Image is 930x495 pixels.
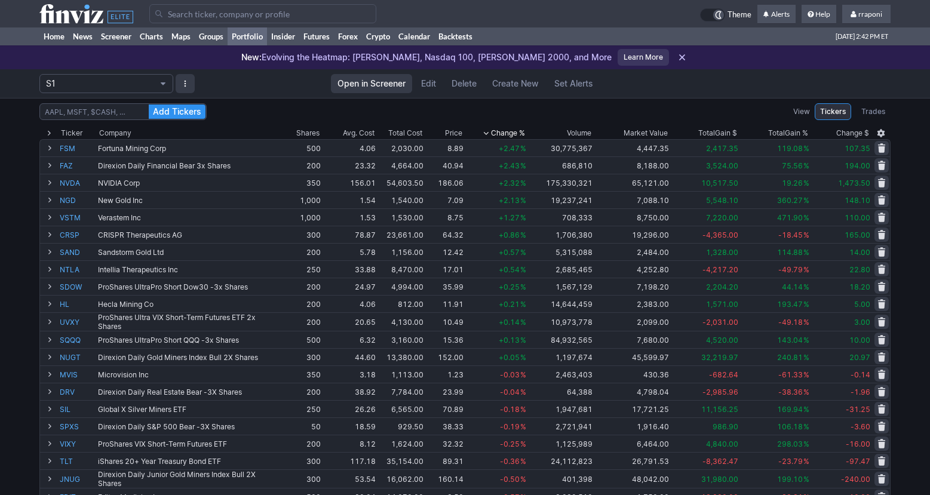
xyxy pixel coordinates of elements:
[279,156,322,174] td: 200
[61,127,82,139] div: Ticker
[782,282,803,291] span: 44.14
[700,8,751,21] a: Theme
[846,405,870,414] span: -31.25
[520,422,526,431] span: %
[99,127,131,139] div: Company
[60,435,96,452] a: VIXY
[520,336,526,345] span: %
[491,127,525,139] span: Change %
[594,243,670,260] td: 2,484.00
[296,127,320,139] div: Shares
[594,174,670,191] td: 65,121.00
[60,349,96,365] a: NUGT
[279,383,322,400] td: 200
[377,226,425,243] td: 23,661.00
[322,208,377,226] td: 1.53
[279,312,322,331] td: 200
[322,331,377,348] td: 6.32
[728,8,751,21] span: Theme
[777,196,803,205] span: 360.27
[706,300,738,309] span: 1,571.00
[39,27,69,45] a: Home
[228,27,267,45] a: Portfolio
[60,174,96,191] a: NVDA
[377,348,425,365] td: 13,380.00
[706,161,738,170] span: 3,524.00
[778,230,803,239] span: -18.45
[849,265,870,274] span: 22.80
[624,127,668,139] span: Market Value
[136,27,167,45] a: Charts
[782,179,803,187] span: 19.26
[778,370,803,379] span: -61.33
[861,106,885,118] span: Trades
[706,248,738,257] span: 1,328.00
[425,208,465,226] td: 8.75
[527,348,594,365] td: 1,197,674
[803,336,809,345] span: %
[425,226,465,243] td: 64.32
[803,144,809,153] span: %
[97,27,136,45] a: Screener
[802,5,836,24] a: Help
[241,51,612,63] p: Evolving the Heatmap: [PERSON_NAME], Nasdaq 100, [PERSON_NAME] 2000, and More
[98,405,278,414] div: Global X Silver Miners ETF
[702,388,738,396] span: -2,985.96
[98,388,278,396] div: Direxion Daily Real Estate Bear -3X Shares
[793,106,810,118] label: View
[60,192,96,208] a: NGD
[425,312,465,331] td: 10.49
[60,209,96,226] a: VSTM
[815,103,851,120] a: Tickers
[706,213,738,222] span: 7,220.00
[322,365,377,383] td: 3.18
[499,248,520,257] span: +0.57
[425,174,465,191] td: 186.06
[149,104,205,119] button: Add Tickers
[434,27,477,45] a: Backtests
[425,278,465,295] td: 35.99
[520,282,526,291] span: %
[39,74,173,93] button: Portfolio
[98,353,278,362] div: Direxion Daily Gold Miners Index Bull 2X Shares
[425,348,465,365] td: 152.00
[279,191,322,208] td: 1,000
[778,388,803,396] span: -38.36
[594,348,670,365] td: 45,599.97
[153,106,201,118] span: Add Tickers
[499,353,520,362] span: +0.05
[499,179,520,187] span: +2.32
[322,383,377,400] td: 38.92
[706,282,738,291] span: 2,204.20
[322,400,377,417] td: 26.26
[46,78,155,90] span: S1
[499,196,520,205] span: +2.13
[377,260,425,278] td: 8,470.00
[803,282,809,291] span: %
[500,405,520,414] span: -0.18
[520,196,526,205] span: %
[527,191,594,208] td: 19,237,241
[594,260,670,278] td: 4,252.80
[149,4,376,23] input: Search
[492,78,539,90] span: Create New
[820,106,846,118] span: Tickers
[279,139,322,156] td: 500
[322,139,377,156] td: 4.06
[768,127,808,139] div: Gain %
[836,27,888,45] span: [DATE] 2:42 PM ET
[60,296,96,312] a: HL
[701,353,738,362] span: 32,219.97
[499,230,520,239] span: +0.86
[520,179,526,187] span: %
[322,174,377,191] td: 156.01
[377,400,425,417] td: 6,565.00
[322,348,377,365] td: 44.60
[520,265,526,274] span: %
[594,312,670,331] td: 2,099.00
[527,400,594,417] td: 1,947,681
[98,179,278,187] div: NVIDIA Corp
[279,331,322,348] td: 500
[377,208,425,226] td: 1,530.00
[60,366,96,383] a: MVIS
